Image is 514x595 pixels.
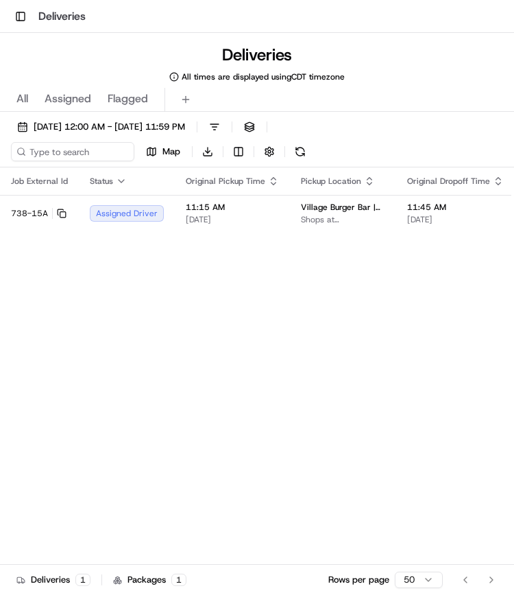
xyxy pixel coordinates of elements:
span: All times are displayed using CDT timezone [182,71,345,82]
button: [DATE] 12:00 AM - [DATE] 11:59 PM [11,117,191,137]
span: Assigned [45,91,91,107]
span: Knowledge Base [27,198,105,212]
input: Type to search [11,142,134,161]
span: [DATE] [186,214,279,225]
span: Original Dropoff Time [407,176,490,187]
span: [DATE] [407,214,504,225]
p: Rows per page [328,574,389,586]
img: Nash [14,13,41,40]
button: Start new chat [233,135,249,151]
span: [DATE] 12:00 AM - [DATE] 11:59 PM [34,121,185,133]
a: Powered byPylon [97,231,166,242]
span: 11:45 AM [407,202,504,213]
span: Flagged [108,91,148,107]
div: We're available if you need us! [47,144,173,155]
h1: Deliveries [38,8,86,25]
span: 11:15 AM [186,202,279,213]
span: Original Pickup Time [186,176,265,187]
span: Village Burger Bar | Legacy Plano [301,202,385,213]
span: All [16,91,28,107]
img: 1736555255976-a54dd68f-1ca7-489b-9aae-adbdc363a1c4 [14,130,38,155]
div: 1 [75,574,90,586]
span: Map [162,145,180,158]
button: Map [140,142,186,161]
button: 738-15A [11,208,66,219]
button: Refresh [291,142,310,161]
a: 💻API Documentation [110,193,225,218]
span: Shops at [GEOGRAPHIC_DATA], [STREET_ADDRESS] [301,214,385,225]
div: 💻 [116,200,127,211]
a: 📗Knowledge Base [8,193,110,218]
h1: Deliveries [222,44,292,66]
input: Got a question? Start typing here... [36,88,247,102]
span: 738-15A [11,208,48,219]
span: Status [90,176,113,187]
div: 📗 [14,200,25,211]
span: API Documentation [130,198,220,212]
span: Pylon [136,232,166,242]
span: Pickup Location [301,176,361,187]
div: 1 [171,574,186,586]
p: Welcome 👋 [14,54,249,76]
div: Packages [113,574,186,586]
div: Deliveries [16,574,90,586]
div: Start new chat [47,130,225,144]
span: Job External Id [11,176,68,187]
